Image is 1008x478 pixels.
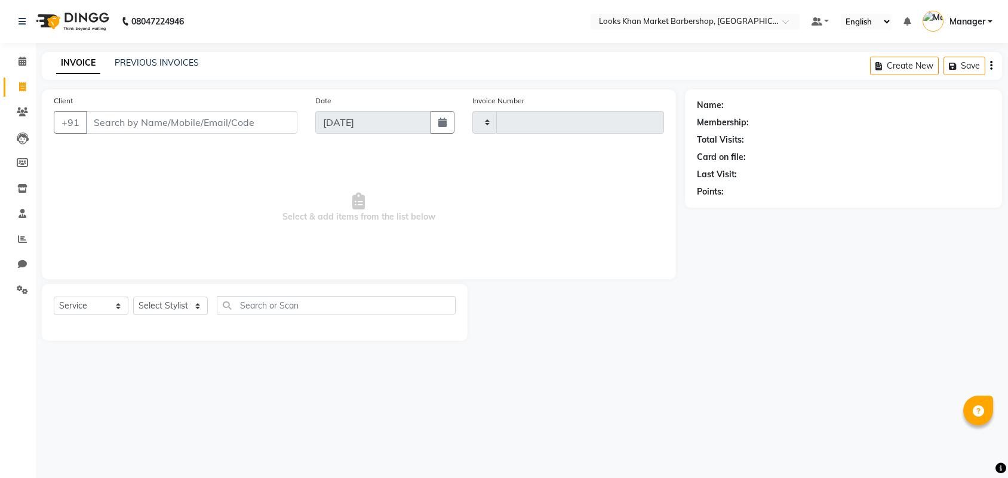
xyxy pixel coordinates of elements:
div: Last Visit: [697,168,737,181]
div: Points: [697,186,724,198]
span: Manager [949,16,985,28]
div: Membership: [697,116,749,129]
label: Client [54,95,73,106]
img: Manager [923,11,944,32]
iframe: chat widget [958,430,996,466]
div: Name: [697,99,724,112]
b: 08047224946 [131,5,184,38]
a: PREVIOUS INVOICES [115,57,199,68]
button: Create New [870,57,939,75]
img: logo [30,5,112,38]
span: Select & add items from the list below [54,148,664,267]
input: Search or Scan [217,296,456,314]
input: Search by Name/Mobile/Email/Code [86,111,297,134]
label: Date [315,95,331,106]
button: +91 [54,111,87,134]
button: Save [944,57,985,75]
a: INVOICE [56,53,100,74]
div: Card on file: [697,151,746,164]
label: Invoice Number [472,95,524,106]
div: Total Visits: [697,134,744,146]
